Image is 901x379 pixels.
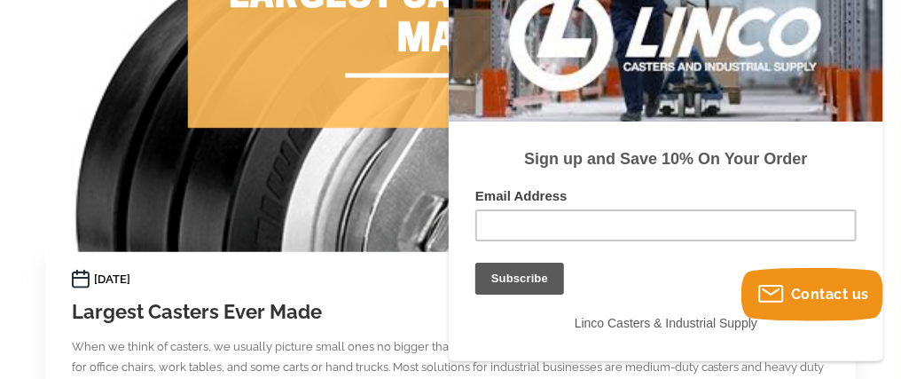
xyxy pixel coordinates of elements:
strong: Sign up and Save 10% On Your Order [75,206,358,224]
h1: Largest Casters Ever Made [72,298,829,327]
span: Contact us [791,286,869,303]
time: [DATE] [94,270,130,289]
input: Subscribe [27,319,115,351]
label: Email Address [27,244,408,265]
button: Contact us [741,268,883,321]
